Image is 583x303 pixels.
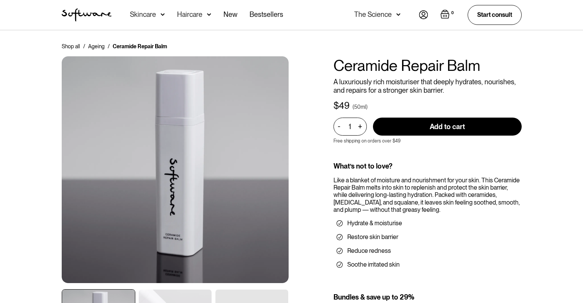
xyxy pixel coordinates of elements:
img: Ceramide Moisturiser [62,56,289,283]
img: Software Logo [62,8,112,21]
p: A luxuriously rich moisturiser that deeply hydrates, nourishes, and repairs for a stronger skin b... [333,78,522,94]
a: Open empty cart [440,10,455,20]
div: What’s not to love? [333,162,522,170]
div: / [83,43,85,50]
li: Hydrate & moisturise [337,219,519,227]
h1: Ceramide Repair Balm [333,56,522,75]
div: Like a blanket of moisture and nourishment for your skin. This Ceramide Repair Balm melts into sk... [333,177,522,213]
div: + [356,122,365,131]
p: Free shipping on orders over $49 [333,138,401,144]
a: Shop all [62,43,80,50]
div: Skincare [130,11,156,18]
a: Start consult [468,5,522,25]
img: arrow down [396,11,401,18]
div: (50ml) [353,103,368,111]
img: arrow down [207,11,211,18]
div: Bundles & save up to 29% [333,293,522,301]
div: 49 [339,100,350,111]
li: Restore skin barrier [337,233,519,241]
input: Add to cart [373,118,522,136]
div: / [108,43,110,50]
div: - [338,122,343,131]
div: The Science [354,11,392,18]
div: $ [333,100,339,111]
img: arrow down [161,11,165,18]
a: Ageing [88,43,105,50]
li: Soothe irritated skin [337,261,519,269]
div: Ceramide Repair Balm [113,43,167,50]
div: Haircare [177,11,202,18]
a: home [62,8,112,21]
div: 0 [450,10,455,16]
li: Reduce redness [337,247,519,255]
